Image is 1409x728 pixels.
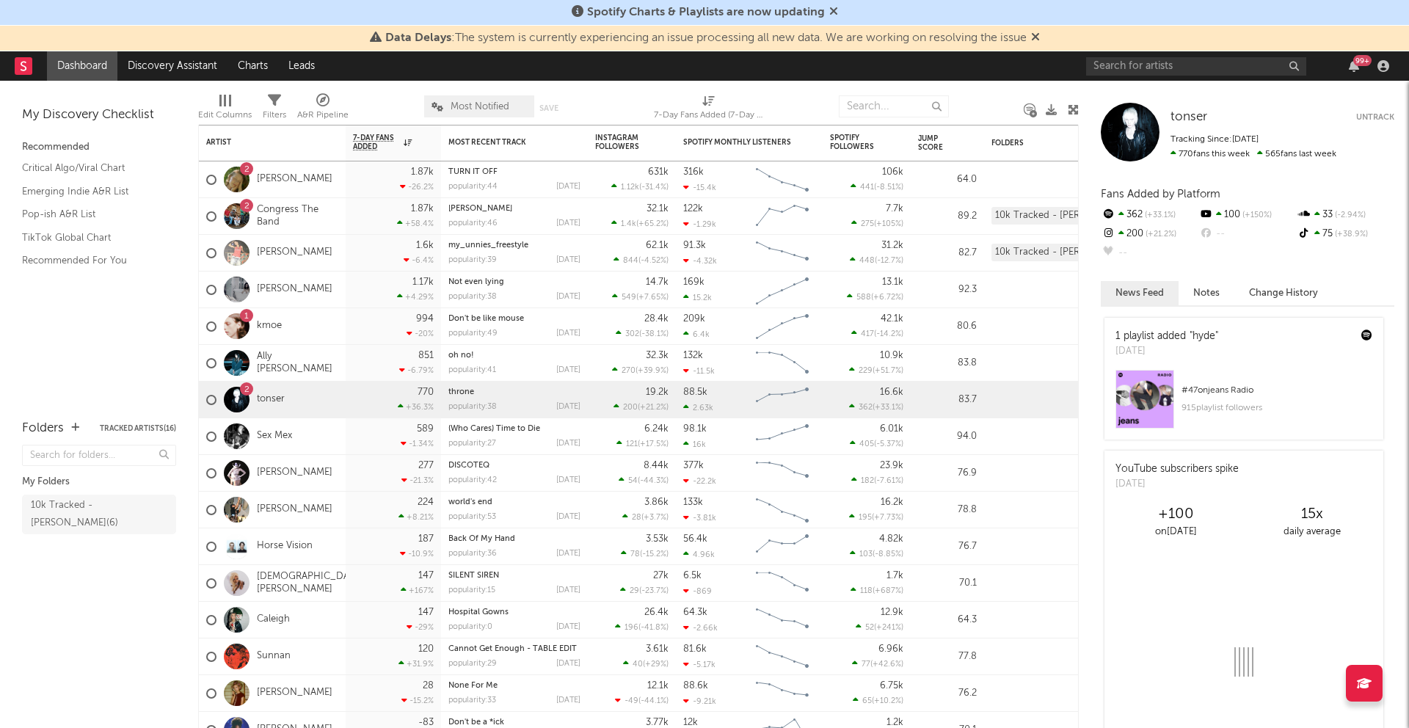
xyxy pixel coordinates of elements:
[849,402,903,412] div: ( )
[448,330,498,338] div: popularity: 49
[47,51,117,81] a: Dashboard
[22,183,161,200] a: Emerging Indie A&R List
[918,354,977,372] div: 83.8
[641,330,666,338] span: -38.1 %
[850,439,903,448] div: ( )
[918,428,977,445] div: 94.0
[385,32,1027,44] span: : The system is currently experiencing an issue processing all new data. We are working on resolv...
[683,241,706,250] div: 91.3k
[1101,205,1198,225] div: 362
[448,315,580,323] div: Don't be like mouse
[749,345,815,382] svg: Chart title
[625,330,639,338] span: 302
[1353,55,1372,66] div: 99 +
[22,252,161,269] a: Recommended For You
[918,391,977,409] div: 83.7
[683,387,707,397] div: 88.5k
[448,205,512,213] a: [PERSON_NAME]
[257,467,332,479] a: [PERSON_NAME]
[622,512,669,522] div: ( )
[646,534,669,544] div: 3.53k
[1244,523,1380,541] div: daily average
[861,330,874,338] span: 417
[683,256,717,266] div: -4.32k
[622,294,636,302] span: 549
[1101,189,1220,200] span: Fans Added by Platform
[918,538,977,556] div: 76.7
[397,292,434,302] div: +4.29 %
[448,278,580,286] div: Not even lying
[257,571,364,596] a: [DEMOGRAPHIC_DATA][PERSON_NAME]
[418,461,434,470] div: 277
[22,206,161,222] a: Pop-ish A&R List
[646,351,669,360] div: 32.3k
[648,167,669,177] div: 631k
[918,501,977,519] div: 78.8
[619,476,669,485] div: ( )
[880,424,903,434] div: 6.01k
[621,549,669,558] div: ( )
[611,219,669,228] div: ( )
[407,329,434,338] div: -20 %
[257,393,285,406] a: tonser
[875,367,901,375] span: +51.7 %
[1031,32,1040,44] span: Dismiss
[850,549,903,558] div: ( )
[448,476,497,484] div: popularity: 42
[876,440,901,448] span: -5.37 %
[644,514,666,522] span: +3.7 %
[556,403,580,411] div: [DATE]
[654,106,764,124] div: 7-Day Fans Added (7-Day Fans Added)
[638,367,666,375] span: +39.9 %
[683,183,716,192] div: -15.4k
[556,256,580,264] div: [DATE]
[448,352,580,360] div: oh no!
[683,476,716,486] div: -22.2k
[859,550,873,558] span: 103
[749,235,815,272] svg: Chart title
[100,425,176,432] button: Tracked Artists(16)
[749,272,815,308] svg: Chart title
[1101,281,1179,305] button: News Feed
[851,329,903,338] div: ( )
[22,230,161,246] a: TikTok Global Chart
[448,425,580,433] div: (Who Cares) Time to Die
[749,565,815,602] svg: Chart title
[749,382,815,418] svg: Chart title
[556,183,580,191] div: [DATE]
[875,550,901,558] span: -8.85 %
[401,476,434,485] div: -21.3 %
[647,204,669,214] div: 32.1k
[860,183,874,192] span: 441
[257,204,338,229] a: Congress The Band
[448,645,577,653] a: Cannot Get Enough - TABLE EDIT
[861,220,874,228] span: 275
[859,514,872,522] span: 195
[683,513,716,523] div: -3.81k
[418,534,434,544] div: 187
[257,173,332,186] a: [PERSON_NAME]
[595,134,647,151] div: Instagram Followers
[1143,230,1176,239] span: +21.2 %
[991,207,1120,225] div: 10k Tracked - [PERSON_NAME] (6)
[1115,477,1239,492] div: [DATE]
[1115,329,1218,344] div: 1 playlist added
[451,102,509,112] span: Most Notified
[257,283,332,296] a: [PERSON_NAME]
[206,138,316,147] div: Artist
[448,168,580,176] div: TURN IT OFF
[918,171,977,189] div: 64.0
[622,367,636,375] span: 270
[683,550,715,559] div: 4.96k
[1333,230,1368,239] span: +38.9 %
[641,257,666,265] span: -4.52 %
[412,277,434,287] div: 1.17k
[448,168,498,176] a: TURN IT OFF
[918,134,955,152] div: Jump Score
[1198,225,1296,244] div: --
[22,420,64,437] div: Folders
[991,139,1102,148] div: Folders
[683,204,703,214] div: 122k
[448,550,497,558] div: popularity: 36
[851,476,903,485] div: ( )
